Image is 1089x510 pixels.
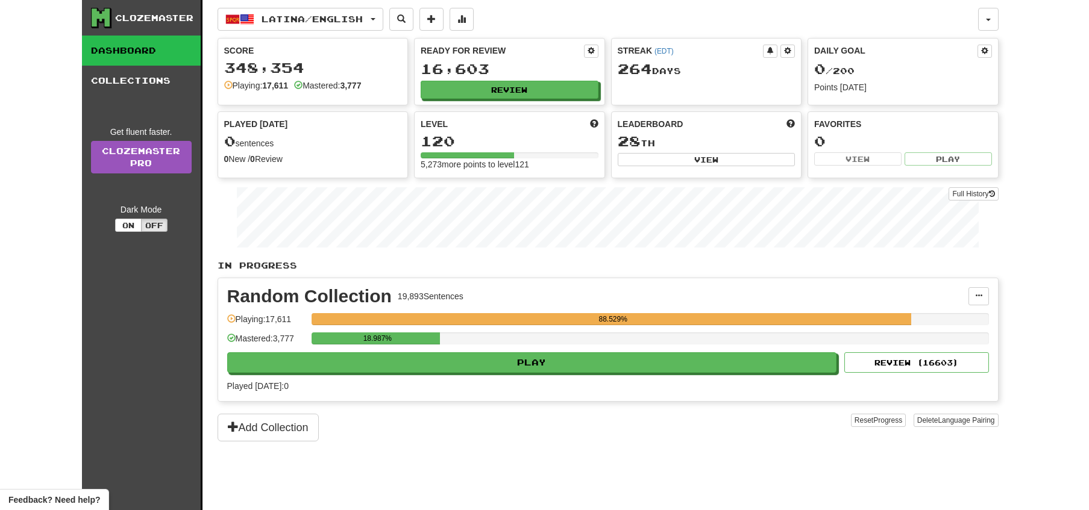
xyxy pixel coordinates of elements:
div: 5,273 more points to level 121 [421,158,598,170]
button: Full History [949,187,998,201]
a: ClozemasterPro [91,141,192,173]
span: 0 [224,132,236,149]
span: Latina / English [262,14,363,24]
div: Mastered: [294,79,361,92]
span: Level [421,118,448,130]
div: 88.529% [315,313,911,325]
div: Daily Goal [814,45,978,58]
span: Played [DATE]: 0 [227,381,289,391]
div: th [618,134,796,149]
button: More stats [450,8,474,31]
div: Mastered: 3,777 [227,332,306,352]
span: Played [DATE] [224,118,288,130]
span: 264 [618,60,652,77]
div: Points [DATE] [814,81,992,93]
button: View [814,152,902,166]
button: DeleteLanguage Pairing [914,414,999,427]
button: Off [141,219,168,232]
button: Add Collection [218,414,319,441]
div: 0 [814,134,992,149]
div: Ready for Review [421,45,584,57]
span: Progress [873,416,902,424]
div: Streak [618,45,764,57]
strong: 0 [250,154,255,164]
div: Favorites [814,118,992,130]
button: Search sentences [389,8,413,31]
a: Dashboard [82,36,201,66]
div: 348,354 [224,60,402,75]
a: (EDT) [654,47,674,55]
button: Review [421,81,598,99]
span: Language Pairing [938,416,994,424]
div: sentences [224,134,402,149]
p: In Progress [218,260,999,272]
strong: 17,611 [262,81,288,90]
button: Play [227,352,837,373]
div: 18.987% [315,332,440,344]
button: Review (16603) [844,352,989,373]
a: Collections [82,66,201,96]
div: Playing: [224,79,289,92]
span: Open feedback widget [8,494,100,506]
span: Leaderboard [618,118,683,130]
div: 19,893 Sentences [398,290,463,302]
span: Score more points to level up [590,118,598,130]
button: On [115,219,142,232]
strong: 3,777 [340,81,361,90]
button: Latina/English [218,8,383,31]
span: 0 [814,60,826,77]
div: Clozemaster [115,12,193,24]
button: Play [905,152,992,166]
div: 120 [421,134,598,149]
div: Playing: 17,611 [227,313,306,333]
button: ResetProgress [851,414,906,427]
button: Add sentence to collection [419,8,444,31]
strong: 0 [224,154,229,164]
span: / 200 [814,66,855,76]
div: New / Review [224,153,402,165]
div: 16,603 [421,61,598,76]
span: 28 [618,132,641,149]
div: Get fluent faster. [91,126,192,138]
span: This week in points, UTC [786,118,795,130]
div: Score [224,45,402,57]
div: Dark Mode [91,204,192,216]
div: Random Collection [227,287,392,305]
button: View [618,153,796,166]
div: Day s [618,61,796,77]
